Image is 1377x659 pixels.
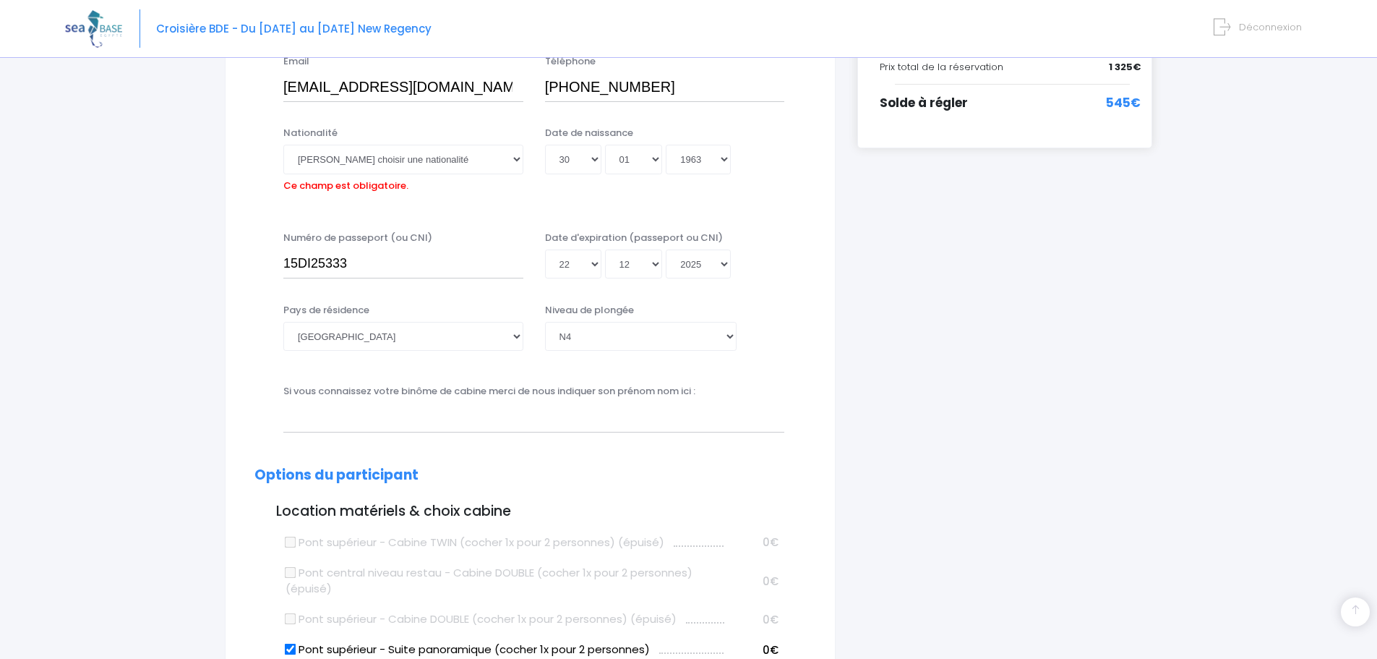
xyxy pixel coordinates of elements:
span: Prix total de la réservation [880,60,1003,74]
span: Déconnexion [1239,20,1302,34]
label: Pont supérieur - Cabine TWIN (cocher 1x pour 2 personnes) (épuisé) [286,535,664,551]
label: Email [283,54,309,69]
h2: Options du participant [254,467,806,484]
span: 545€ [1106,94,1141,113]
label: Si vous connaissez votre binôme de cabine merci de nous indiquer son prénom nom ici : [283,384,695,399]
h3: Location matériels & choix cabine [254,503,806,520]
span: 1 325€ [1109,60,1141,75]
input: Pont supérieur - Suite panoramique (cocher 1x pour 2 personnes) [285,644,296,655]
label: Ce champ est obligatoire. [283,174,408,193]
label: Pont central niveau restau - Cabine DOUBLE (cocher 1x pour 2 personnes) (épuisé) [286,565,724,598]
label: Pont supérieur - Cabine DOUBLE (cocher 1x pour 2 personnes) (épuisé) [286,611,677,628]
input: Pont supérieur - Cabine DOUBLE (cocher 1x pour 2 personnes) (épuisé) [285,613,296,625]
label: Téléphone [545,54,596,69]
label: Date d'expiration (passeport ou CNI) [545,231,723,245]
span: 0€ [763,612,778,627]
label: Date de naissance [545,126,633,140]
label: Numéro de passeport (ou CNI) [283,231,432,245]
span: 0€ [763,574,778,589]
label: Pont supérieur - Suite panoramique (cocher 1x pour 2 personnes) [286,642,650,658]
input: Pont central niveau restau - Cabine DOUBLE (cocher 1x pour 2 personnes) (épuisé) [285,566,296,578]
label: Niveau de plongée [545,303,634,318]
span: Solde à régler [880,94,968,111]
label: Nationalité [283,126,338,140]
span: 0€ [763,642,778,658]
span: Croisière BDE - Du [DATE] au [DATE] New Regency [156,21,432,36]
input: Pont supérieur - Cabine TWIN (cocher 1x pour 2 personnes) (épuisé) [285,536,296,548]
span: 0€ [763,535,778,550]
label: Pays de résidence [283,303,369,318]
